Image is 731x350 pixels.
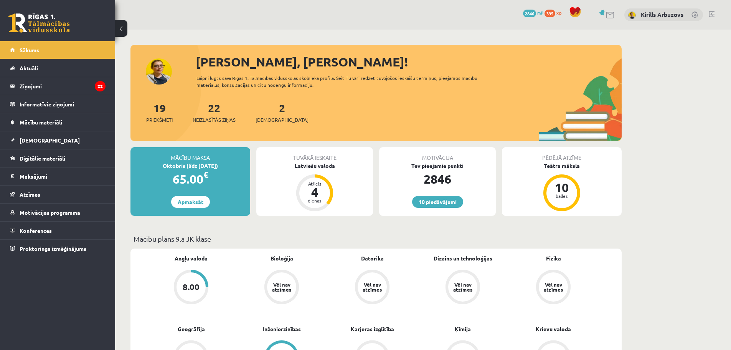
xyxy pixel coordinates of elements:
[361,282,383,292] div: Vēl nav atzīmes
[146,116,173,124] span: Priekšmeti
[550,181,573,194] div: 10
[502,162,622,170] div: Teātra māksla
[523,10,543,16] a: 2846 mP
[20,168,106,185] legend: Maksājumi
[543,282,564,292] div: Vēl nav atzīmes
[183,283,200,291] div: 8.00
[10,41,106,59] a: Sākums
[134,234,619,244] p: Mācību plāns 9.a JK klase
[263,325,301,333] a: Inženierzinības
[628,12,636,19] img: Kirills Arbuzovs
[256,147,373,162] div: Tuvākā ieskaite
[537,10,543,16] span: mP
[536,325,571,333] a: Krievu valoda
[641,11,683,18] a: Kirills Arbuzovs
[8,13,70,33] a: Rīgas 1. Tālmācības vidusskola
[20,137,80,144] span: [DEMOGRAPHIC_DATA]
[523,10,536,17] span: 2846
[417,270,508,306] a: Vēl nav atzīmes
[502,162,622,212] a: Teātra māksla 10 balles
[256,116,309,124] span: [DEMOGRAPHIC_DATA]
[256,162,373,212] a: Latviešu valoda Atlicis 4 dienas
[203,169,208,180] span: €
[546,254,561,262] a: Fizika
[379,147,496,162] div: Motivācija
[10,59,106,77] a: Aktuāli
[455,325,471,333] a: Ķīmija
[256,101,309,124] a: 2[DEMOGRAPHIC_DATA]
[10,131,106,149] a: [DEMOGRAPHIC_DATA]
[10,186,106,203] a: Atzīmes
[303,198,326,203] div: dienas
[175,254,208,262] a: Angļu valoda
[130,170,250,188] div: 65.00
[271,254,293,262] a: Bioloģija
[434,254,492,262] a: Dizains un tehnoloģijas
[452,282,474,292] div: Vēl nav atzīmes
[20,77,106,95] legend: Ziņojumi
[95,81,106,91] i: 22
[236,270,327,306] a: Vēl nav atzīmes
[130,147,250,162] div: Mācību maksa
[171,196,210,208] a: Apmaksāt
[193,116,236,124] span: Neizlasītās ziņas
[303,181,326,186] div: Atlicis
[271,282,292,292] div: Vēl nav atzīmes
[146,270,236,306] a: 8.00
[193,101,236,124] a: 22Neizlasītās ziņas
[20,65,38,71] span: Aktuāli
[20,46,39,53] span: Sākums
[327,270,417,306] a: Vēl nav atzīmes
[351,325,394,333] a: Karjeras izglītība
[412,196,463,208] a: 10 piedāvājumi
[361,254,384,262] a: Datorika
[10,204,106,221] a: Motivācijas programma
[196,53,622,71] div: [PERSON_NAME], [PERSON_NAME]!
[379,170,496,188] div: 2846
[508,270,599,306] a: Vēl nav atzīmes
[146,101,173,124] a: 19Priekšmeti
[178,325,205,333] a: Ģeogrāfija
[10,240,106,257] a: Proktoringa izmēģinājums
[20,119,62,126] span: Mācību materiāli
[196,75,491,88] div: Laipni lūgts savā Rīgas 1. Tālmācības vidusskolas skolnieka profilā. Šeit Tu vari redzēt tuvojošo...
[550,194,573,198] div: balles
[10,149,106,167] a: Digitālie materiāli
[545,10,565,16] a: 395 xp
[20,191,40,198] span: Atzīmes
[379,162,496,170] div: Tev pieejamie punkti
[10,95,106,113] a: Informatīvie ziņojumi
[256,162,373,170] div: Latviešu valoda
[303,186,326,198] div: 4
[10,77,106,95] a: Ziņojumi22
[20,95,106,113] legend: Informatīvie ziņojumi
[20,155,65,162] span: Digitālie materiāli
[556,10,561,16] span: xp
[20,209,80,216] span: Motivācijas programma
[10,168,106,185] a: Maksājumi
[545,10,555,17] span: 395
[502,147,622,162] div: Pēdējā atzīme
[130,162,250,170] div: Oktobris (līdz [DATE])
[20,245,86,252] span: Proktoringa izmēģinājums
[10,113,106,131] a: Mācību materiāli
[10,222,106,239] a: Konferences
[20,227,52,234] span: Konferences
